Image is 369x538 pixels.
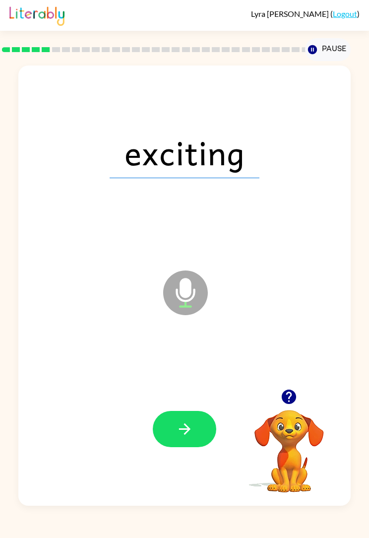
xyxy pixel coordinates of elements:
[110,127,259,178] span: exciting
[333,9,357,18] a: Logout
[251,9,330,18] span: Lyra [PERSON_NAME]
[251,9,360,18] div: ( )
[305,38,351,61] button: Pause
[9,4,64,26] img: Literably
[240,395,339,494] video: Your browser must support playing .mp4 files to use Literably. Please try using another browser.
